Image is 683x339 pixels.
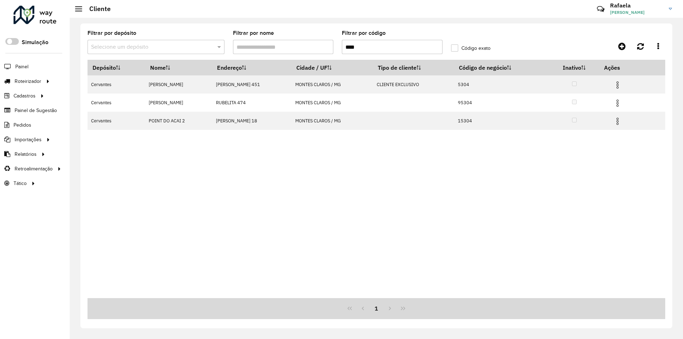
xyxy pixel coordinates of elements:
[22,38,48,47] label: Simulação
[88,112,145,130] td: Cervantes
[610,2,663,9] h3: Rafaela
[233,29,274,37] label: Filtrar por nome
[454,112,549,130] td: 15304
[451,44,491,52] label: Código exato
[15,165,53,173] span: Retroalimentação
[145,112,212,130] td: POINT DO ACAI 2
[291,75,373,94] td: MONTES CLAROS / MG
[88,29,136,37] label: Filtrar por depósito
[212,94,292,112] td: RUBELITA 474
[610,9,663,16] span: [PERSON_NAME]
[342,29,386,37] label: Filtrar por código
[15,78,41,85] span: Roteirizador
[291,60,373,75] th: Cidade / UF
[145,75,212,94] td: [PERSON_NAME]
[88,60,145,75] th: Depósito
[212,112,292,130] td: [PERSON_NAME] 18
[14,180,27,187] span: Tático
[291,94,373,112] td: MONTES CLAROS / MG
[82,5,111,13] h2: Cliente
[549,60,599,75] th: Inativo
[373,75,454,94] td: CLIENTE EXCLUSIVO
[599,60,642,75] th: Ações
[212,75,292,94] td: [PERSON_NAME] 451
[14,121,31,129] span: Pedidos
[145,94,212,112] td: [PERSON_NAME]
[15,107,57,114] span: Painel de Sugestão
[145,60,212,75] th: Nome
[15,63,28,70] span: Painel
[454,94,549,112] td: 95304
[454,60,549,75] th: Código de negócio
[88,94,145,112] td: Cervantes
[88,75,145,94] td: Cervantes
[15,150,37,158] span: Relatórios
[15,136,42,143] span: Importações
[593,1,608,17] a: Contato Rápido
[14,92,36,100] span: Cadastros
[370,302,383,315] button: 1
[454,75,549,94] td: 5304
[212,60,292,75] th: Endereço
[373,60,454,75] th: Tipo de cliente
[291,112,373,130] td: MONTES CLAROS / MG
